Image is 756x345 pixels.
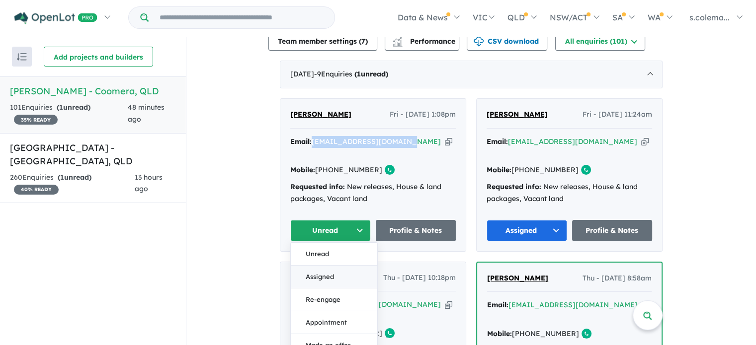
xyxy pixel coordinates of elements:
strong: Email: [487,137,508,146]
button: All enquiries (101) [555,31,645,51]
a: [EMAIL_ADDRESS][DOMAIN_NAME] [508,300,638,309]
button: Performance [385,31,459,51]
strong: ( unread) [58,173,91,182]
span: - 9 Enquir ies [314,69,388,78]
div: 260 Enquir ies [10,172,135,196]
button: Team member settings (7) [268,31,377,51]
span: 35 % READY [14,115,58,125]
h5: [GEOGRAPHIC_DATA] - [GEOGRAPHIC_DATA] , QLD [10,141,176,168]
strong: Requested info: [487,182,541,191]
button: Add projects and builders [44,47,153,67]
strong: Email: [290,137,312,146]
a: Profile & Notes [572,220,653,241]
a: [PHONE_NUMBER] [511,165,579,174]
span: [PERSON_NAME] [487,110,548,119]
img: bar-chart.svg [393,40,403,46]
strong: Mobile: [487,329,512,338]
img: Openlot PRO Logo White [14,12,97,24]
div: 101 Enquir ies [10,102,128,126]
a: [PERSON_NAME] [290,109,351,121]
a: [PERSON_NAME] [487,273,548,284]
span: [PERSON_NAME] [487,274,548,282]
strong: ( unread) [354,69,388,78]
button: Unread [290,220,371,241]
span: 13 hours ago [135,173,163,194]
div: New releases, House & land packages, Vacant land [487,181,652,205]
a: [EMAIL_ADDRESS][DOMAIN_NAME] [312,137,441,146]
span: s.colema... [689,12,730,22]
span: [PERSON_NAME] [290,110,351,119]
strong: ( unread) [57,103,90,112]
input: Try estate name, suburb, builder or developer [151,7,333,28]
span: 40 % READY [14,185,59,195]
div: [DATE] [280,61,663,88]
img: download icon [474,37,484,47]
span: 1 [59,103,63,112]
button: Unread [291,242,377,265]
button: Re-engage [291,288,377,311]
strong: Email: [487,300,508,309]
span: 1 [357,69,361,78]
button: CSV download [467,31,547,51]
a: Profile & Notes [376,220,456,241]
button: Assigned [487,220,567,241]
button: Copy [641,137,649,147]
strong: Mobile: [487,165,511,174]
span: Fri - [DATE] 11:24am [583,109,652,121]
a: [PERSON_NAME] [487,109,548,121]
button: Copy [445,137,452,147]
span: Fri - [DATE] 1:08pm [390,109,456,121]
a: [PHONE_NUMBER] [512,329,579,338]
a: [PHONE_NUMBER] [315,165,382,174]
button: Assigned [291,265,377,288]
span: Thu - [DATE] 10:18pm [383,272,456,284]
span: 1 [60,173,64,182]
img: sort.svg [17,53,27,61]
span: Performance [394,37,455,46]
strong: Mobile: [290,165,315,174]
button: Appointment [291,311,377,334]
strong: Requested info: [290,182,345,191]
button: Copy [445,299,452,310]
div: New releases, House & land packages, Vacant land [290,181,456,205]
h5: [PERSON_NAME] - Coomera , QLD [10,84,176,98]
a: [EMAIL_ADDRESS][DOMAIN_NAME] [508,137,637,146]
span: 48 minutes ago [128,103,165,124]
img: line-chart.svg [393,37,402,42]
span: 7 [361,37,365,46]
span: Thu - [DATE] 8:58am [583,273,652,284]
